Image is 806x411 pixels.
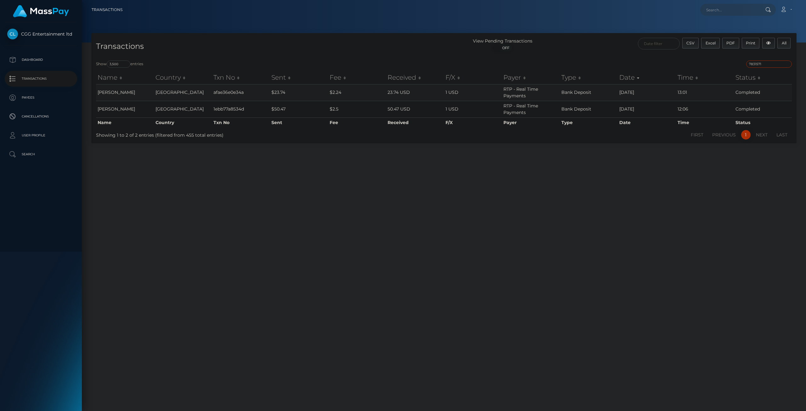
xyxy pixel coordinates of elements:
[618,71,676,84] th: Date: activate to sort column ascending
[386,101,444,117] td: 50.47 USD
[444,38,561,44] div: View Pending Transactions
[5,128,77,143] a: User Profile
[676,84,734,101] td: 13:01
[7,150,75,159] p: Search
[328,101,386,117] td: $2.5
[154,117,212,128] th: Country
[777,38,791,49] button: All
[734,101,792,117] td: Completed
[386,117,444,128] th: Received
[107,60,130,68] select: Showentries
[5,109,77,124] a: Cancellations
[618,101,676,117] td: [DATE]
[96,41,439,52] h4: Transactions
[270,84,328,101] td: $23.74
[270,71,328,84] th: Sent: activate to sort column ascending
[746,60,792,68] input: Search transactions
[444,117,502,128] th: F/X
[726,41,735,45] span: PDF
[7,131,75,140] p: User Profile
[502,71,560,84] th: Payer: activate to sort column ascending
[96,71,154,84] th: Name: activate to sort column ascending
[98,89,135,95] span: [PERSON_NAME]
[762,38,775,49] button: Column visibility
[682,38,699,49] button: CSV
[741,130,751,140] a: 1
[560,117,618,128] th: Type
[5,31,77,37] span: CGG Entertainment ltd
[212,117,270,128] th: Txn No
[386,71,444,84] th: Received: activate to sort column ascending
[13,5,69,17] img: MassPay Logo
[5,71,77,87] a: Transactions
[503,103,538,115] span: RTP - Real Time Payments
[96,129,380,139] div: Showing 1 to 2 of 2 entries (filtered from 455 total entries)
[5,90,77,106] a: Payees
[676,71,734,84] th: Time: activate to sort column ascending
[706,41,716,45] span: Excel
[7,112,75,121] p: Cancellations
[328,117,386,128] th: Fee
[96,60,143,68] label: Show entries
[92,3,122,16] a: Transactions
[746,41,755,45] span: Print
[212,71,270,84] th: Txn No: activate to sort column ascending
[270,117,328,128] th: Sent
[7,74,75,83] p: Transactions
[497,44,513,51] span: OFF
[386,84,444,101] td: 23.74 USD
[96,117,154,128] th: Name
[212,101,270,117] td: 1ebb77a8534d
[98,106,135,112] span: [PERSON_NAME]
[444,101,502,117] td: 1 USD
[7,93,75,102] p: Payees
[7,29,18,39] img: CGG Entertainment ltd
[212,84,270,101] td: afae36e0e34a
[560,101,618,117] td: Bank Deposit
[701,38,720,49] button: Excel
[154,71,212,84] th: Country: activate to sort column ascending
[734,117,792,128] th: Status
[7,55,75,65] p: Dashboard
[782,41,786,45] span: All
[686,41,695,45] span: CSV
[444,71,502,84] th: F/X: activate to sort column ascending
[734,71,792,84] th: Status: activate to sort column ascending
[154,101,212,117] td: [GEOGRAPHIC_DATA]
[700,4,759,16] input: Search...
[722,38,739,49] button: PDF
[618,84,676,101] td: [DATE]
[5,146,77,162] a: Search
[503,86,538,99] span: RTP - Real Time Payments
[676,101,734,117] td: 12:06
[154,84,212,101] td: [GEOGRAPHIC_DATA]
[560,71,618,84] th: Type: activate to sort column ascending
[502,117,560,128] th: Payer
[734,84,792,101] td: Completed
[618,117,676,128] th: Date
[5,52,77,68] a: Dashboard
[270,101,328,117] td: $50.47
[638,38,680,49] input: Date filter
[676,117,734,128] th: Time
[328,84,386,101] td: $2.24
[328,71,386,84] th: Fee: activate to sort column ascending
[444,84,502,101] td: 1 USD
[560,84,618,101] td: Bank Deposit
[742,38,760,49] button: Print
